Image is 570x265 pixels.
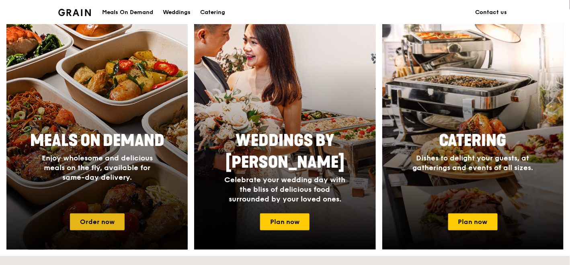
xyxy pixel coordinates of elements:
[70,214,125,230] a: Order now
[58,9,91,16] img: Grain
[6,16,188,250] a: Meals On DemandEnjoy wholesome and delicious meals on the fly, available for same-day delivery.Or...
[382,16,564,250] a: CateringDishes to delight your guests, at gatherings and events of all sizes.Plan now
[163,0,191,25] div: Weddings
[260,214,310,230] a: Plan now
[102,0,153,25] div: Meals On Demand
[195,0,230,25] a: Catering
[158,0,195,25] a: Weddings
[470,0,512,25] a: Contact us
[200,0,225,25] div: Catering
[439,131,506,150] span: Catering
[30,131,164,150] span: Meals On Demand
[42,154,153,182] span: Enjoy wholesome and delicious meals on the fly, available for same-day delivery.
[224,175,345,203] span: Celebrate your wedding day with the bliss of delicious food surrounded by your loved ones.
[226,131,344,172] span: Weddings by [PERSON_NAME]
[448,214,498,230] a: Plan now
[412,154,533,172] span: Dishes to delight your guests, at gatherings and events of all sizes.
[194,16,375,250] a: Weddings by [PERSON_NAME]Celebrate your wedding day with the bliss of delicious food surrounded b...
